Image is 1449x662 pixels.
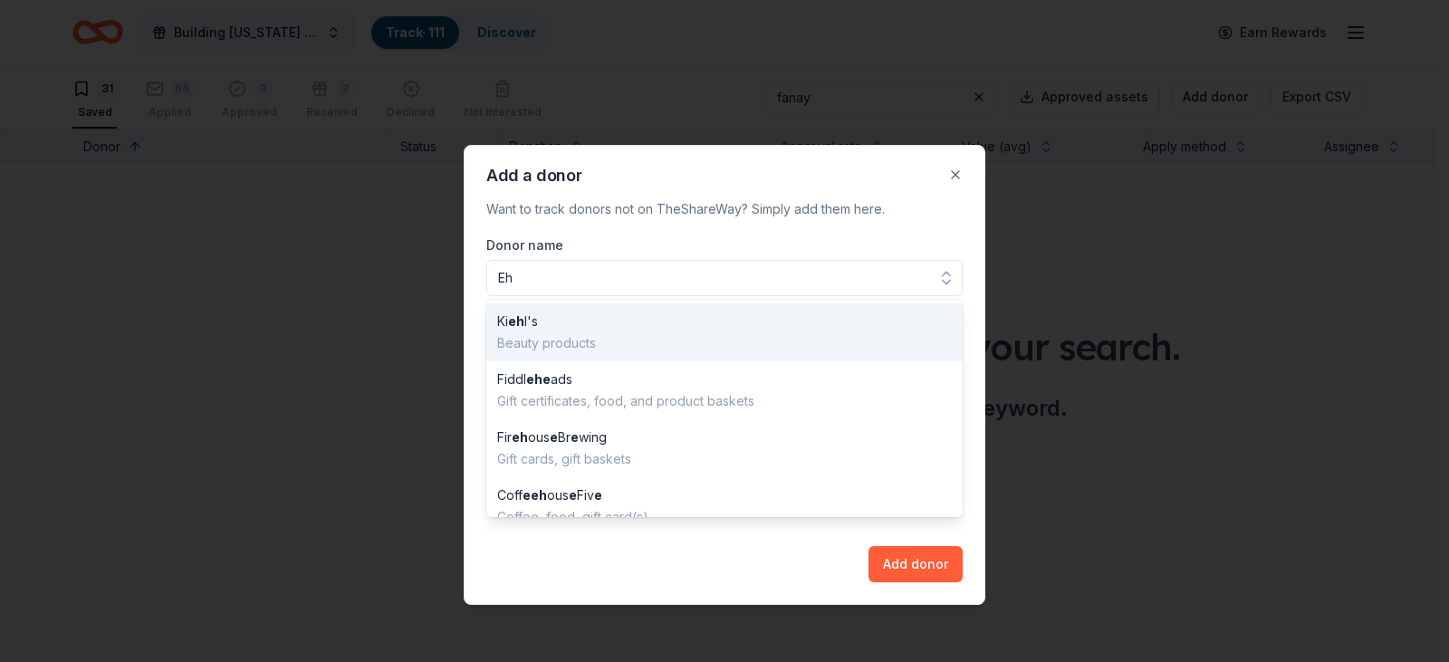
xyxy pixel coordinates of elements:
strong: e [594,487,602,503]
strong: e [569,487,577,503]
strong: e [550,429,558,445]
strong: ehe [526,371,551,387]
input: Joe's Cafe [486,260,963,296]
div: Coffee, food, gift card(s) [497,506,930,528]
div: Beauty products [497,332,930,354]
strong: eeh [523,487,547,503]
strong: eh [508,313,524,329]
div: Ki l's [497,311,930,354]
strong: e [571,429,579,445]
div: Coff ous Fiv [497,485,930,528]
div: Fiddl ads [497,369,930,412]
div: Gift certificates, food, and product baskets [497,390,930,412]
div: Fir ous Br wing [497,427,930,470]
strong: eh [512,429,528,445]
div: Gift cards, gift baskets [497,448,930,470]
